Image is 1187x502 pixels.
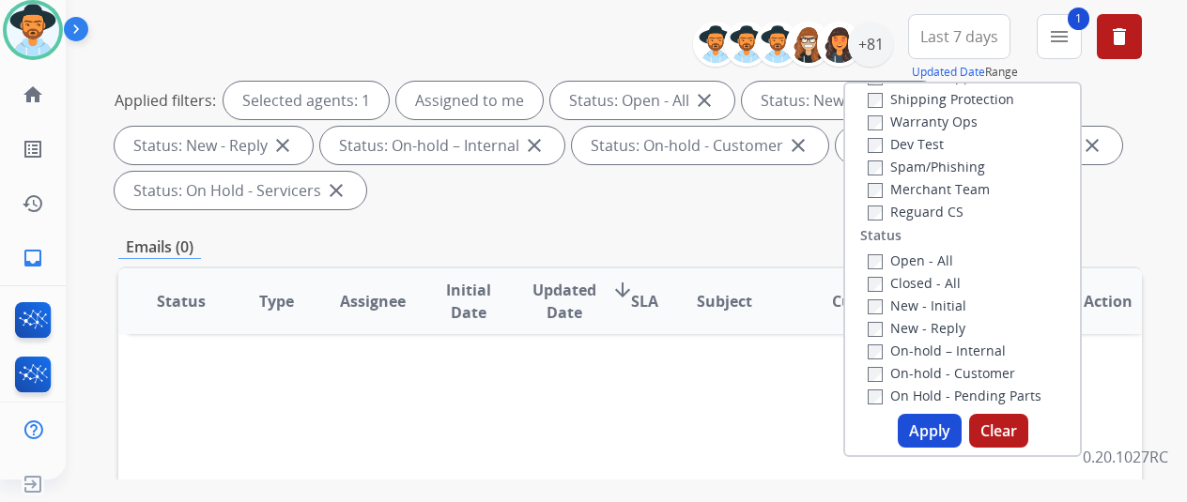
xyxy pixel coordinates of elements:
[868,160,883,175] input: Spam/Phishing
[340,290,406,312] span: Assignee
[259,290,294,312] span: Type
[868,158,985,175] label: Spam/Phishing
[224,82,389,119] div: Selected agents: 1
[868,68,990,85] label: Service Support
[969,414,1028,448] button: Clear
[912,64,1018,80] span: Range
[912,65,985,80] button: Updated Date
[868,93,883,108] input: Shipping Protection
[832,290,905,312] span: Customer
[115,172,366,209] div: Status: On Hold - Servicers
[868,183,883,198] input: Merchant Team
[22,138,44,160] mat-icon: list_alt
[868,299,883,314] input: New - Initial
[868,387,1041,404] label: On Hold - Pending Parts
[868,367,883,382] input: On-hold - Customer
[868,389,883,404] input: On Hold - Pending Parts
[7,4,59,56] img: avatar
[868,138,883,153] input: Dev Test
[868,344,883,359] input: On-hold – Internal
[157,290,206,312] span: Status
[868,274,961,292] label: Closed - All
[1037,14,1082,59] button: 1
[868,251,953,269] label: Open - All
[1046,268,1142,334] th: Action
[320,127,564,164] div: Status: On-hold – Internal
[898,414,962,448] button: Apply
[22,192,44,215] mat-icon: history
[742,82,940,119] div: Status: New - Initial
[532,279,596,324] span: Updated Date
[868,135,944,153] label: Dev Test
[1048,25,1071,48] mat-icon: menu
[868,297,966,314] label: New - Initial
[115,127,313,164] div: Status: New - Reply
[115,89,216,112] p: Applied filters:
[550,82,734,119] div: Status: Open - All
[836,127,1122,164] div: Status: On Hold - Pending Parts
[697,290,752,312] span: Subject
[908,14,1010,59] button: Last 7 days
[868,342,1006,359] label: On-hold – Internal
[523,134,546,157] mat-icon: close
[118,236,201,259] p: Emails (0)
[22,247,44,269] mat-icon: inbox
[396,82,543,119] div: Assigned to me
[1068,8,1089,30] span: 1
[22,84,44,106] mat-icon: home
[868,203,963,221] label: Reguard CS
[572,127,828,164] div: Status: On-hold - Customer
[868,277,883,292] input: Closed - All
[868,322,883,337] input: New - Reply
[787,134,809,157] mat-icon: close
[868,115,883,130] input: Warranty Ops
[325,179,347,202] mat-icon: close
[848,22,893,67] div: +81
[1108,25,1131,48] mat-icon: delete
[868,90,1014,108] label: Shipping Protection
[611,279,634,301] mat-icon: arrow_downward
[868,254,883,269] input: Open - All
[693,89,716,112] mat-icon: close
[868,364,1015,382] label: On-hold - Customer
[920,33,998,40] span: Last 7 days
[1083,446,1168,468] p: 0.20.1027RC
[860,226,902,245] label: Status
[271,134,294,157] mat-icon: close
[868,113,978,130] label: Warranty Ops
[868,180,990,198] label: Merchant Team
[437,279,501,324] span: Initial Date
[1081,134,1103,157] mat-icon: close
[631,290,658,312] span: SLA
[868,319,965,337] label: New - Reply
[868,205,883,221] input: Reguard CS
